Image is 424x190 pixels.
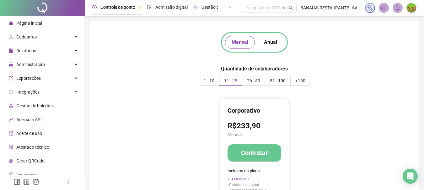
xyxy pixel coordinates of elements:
[14,179,20,185] span: facebook
[241,148,268,157] h4: Contratar
[228,177,231,181] span: check
[16,48,36,53] span: Relatórios
[193,5,198,9] span: sun
[228,5,233,9] span: ellipsis
[9,131,13,136] span: audit
[9,62,13,67] span: lock
[9,21,13,25] span: home
[228,131,281,138] span: Mensal
[228,121,281,131] h3: R$233,90
[403,169,418,184] div: Open Intercom Messenger
[270,78,286,83] span: 51 - 100
[228,144,281,162] button: Contratar
[155,5,188,10] span: Admissão digital
[9,76,13,80] span: export
[221,65,288,73] h5: Quantidade de colaboradores
[264,39,277,46] span: Anual
[232,39,248,46] span: Mensal
[381,5,387,11] span: notification
[16,76,41,81] span: Exportações
[92,5,97,9] span: clock-circle
[9,35,13,39] span: user-add
[100,5,135,10] span: Controle de ponto
[138,6,142,9] span: pushpin
[16,117,42,122] span: Acesso à API
[407,3,416,13] img: 49234
[228,168,281,174] span: Inclusos no plano:
[224,78,237,83] span: 11 - 25
[147,5,152,9] span: file-done
[9,159,13,163] span: qrcode
[9,145,13,149] span: solution
[300,4,361,11] span: BANAÍAS RESTAURANTE - SANTOS & VIEIRA RESTAURANTE LTDA ME
[33,179,39,185] span: instagram
[9,172,13,177] span: dollar
[295,78,305,83] span: +100
[9,90,13,94] span: sync
[395,5,400,11] span: bell
[23,179,30,185] span: linkedin
[201,5,233,10] span: Gestão de férias
[9,117,13,122] span: api
[228,183,231,186] span: check
[367,4,373,11] img: sparkle-icon.fc2bf0ac1784a2077858766a79e2daf3.svg
[67,180,71,185] span: left
[232,177,249,181] span: Essencial +
[16,103,54,108] span: Gestão de holerites
[16,62,45,67] span: Administração
[16,90,40,95] span: Integrações
[16,34,37,39] span: Cadastros
[16,145,49,150] span: Atestado técnico
[9,104,13,108] span: apartment
[16,131,42,136] span: Aceite de uso
[9,49,13,53] span: file
[16,158,44,163] span: Gerar QRCode
[247,78,260,83] span: 26 - 50
[204,78,214,83] span: 1 - 10
[232,183,259,187] span: Assinatura digital
[228,106,281,115] h4: Corporativo
[225,36,255,49] button: Mensal
[16,21,42,26] span: Página inicial
[288,6,293,10] span: search
[16,172,37,177] span: Financeiro
[257,36,284,49] button: Anual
